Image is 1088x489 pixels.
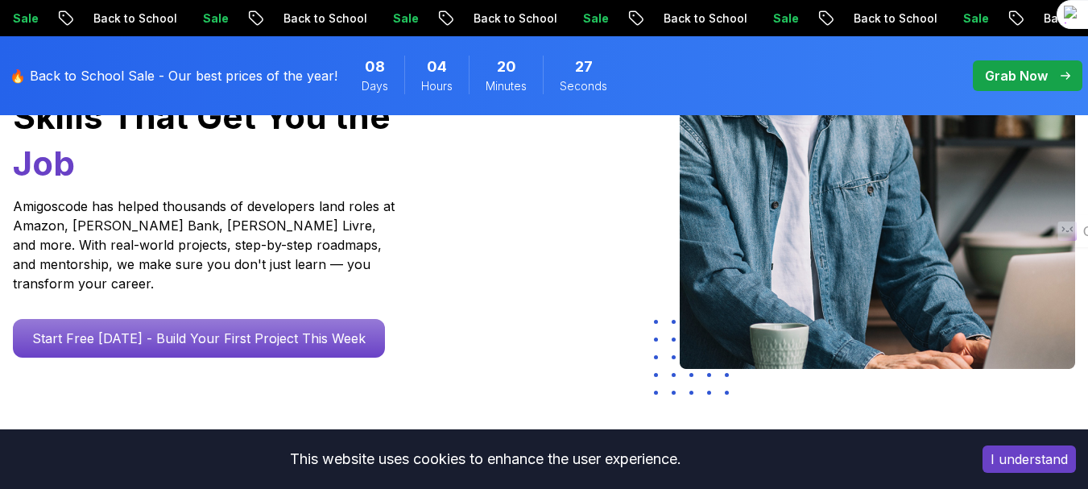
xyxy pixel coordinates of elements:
span: 20 Minutes [497,56,516,78]
span: 8 Days [365,56,385,78]
span: Job [13,143,75,184]
p: Back to School [459,10,569,27]
span: Days [362,78,388,94]
div: This website uses cookies to enhance the user experience. [12,441,958,477]
p: Back to School [269,10,379,27]
p: Sale [188,10,240,27]
p: Amigoscode has helped thousands of developers land roles at Amazon, [PERSON_NAME] Bank, [PERSON_N... [13,197,399,293]
p: Sale [759,10,810,27]
p: Sale [569,10,620,27]
span: Seconds [560,78,607,94]
span: 4 Hours [427,56,447,78]
p: Back to School [79,10,188,27]
span: Minutes [486,78,527,94]
p: Back to School [839,10,949,27]
p: Grab Now [985,66,1048,85]
button: Accept cookies [983,445,1076,473]
a: Start Free [DATE] - Build Your First Project This Week [13,319,385,358]
p: Sale [379,10,430,27]
p: Sale [949,10,1000,27]
p: Back to School [649,10,759,27]
span: 27 Seconds [575,56,593,78]
span: Hours [421,78,453,94]
p: 🔥 Back to School Sale - Our best prices of the year! [10,66,337,85]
